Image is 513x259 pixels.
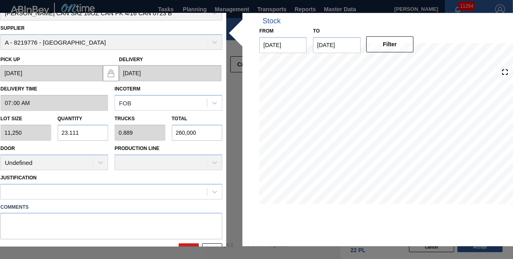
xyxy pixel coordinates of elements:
input: mm/dd/yyyy [313,37,360,53]
img: locked [106,68,116,78]
label: Comments [0,201,222,213]
label: Delivery [119,57,143,62]
button: Filter [366,36,413,52]
label: Supplier [0,25,25,31]
label: From [259,28,273,34]
label: Trucks [115,116,135,121]
input: mm/dd/yyyy [119,66,221,82]
label: Justification [0,175,37,181]
input: mm/dd/yyyy [0,66,103,82]
label: Production Line [115,146,159,151]
label: Lot size [0,113,51,125]
div: Stock [263,17,281,25]
button: locked [103,65,119,81]
input: mm/dd/yyyy [259,37,307,53]
label: Pick up [0,57,20,62]
div: FOB [119,100,131,107]
label: to [313,28,319,34]
label: Delivery Time [0,84,108,95]
label: Quantity [58,116,82,121]
label: Total [172,116,188,121]
label: Door [0,146,15,151]
label: Incoterm [115,86,140,92]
